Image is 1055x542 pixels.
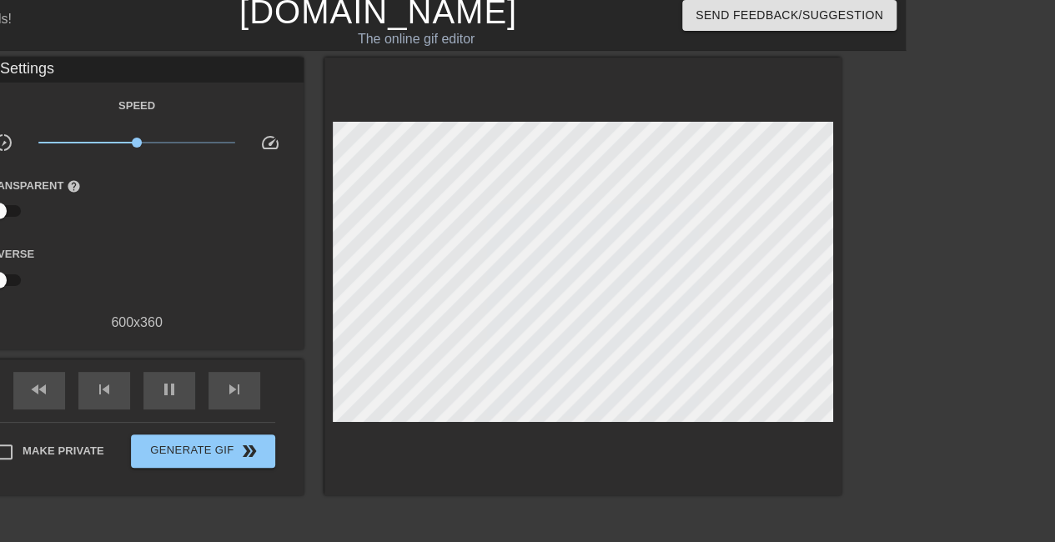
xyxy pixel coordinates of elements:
span: help [67,179,81,193]
span: Send Feedback/Suggestion [696,5,883,26]
label: Speed [118,98,155,114]
span: double_arrow [239,441,259,461]
span: skip_next [224,379,244,399]
span: Generate Gif [138,441,269,461]
button: Generate Gif [131,434,275,468]
span: fast_rewind [29,379,49,399]
span: Make Private [23,443,104,459]
span: pause [159,379,179,399]
div: The online gif editor [211,29,622,49]
span: skip_previous [94,379,114,399]
span: speed [260,133,280,153]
